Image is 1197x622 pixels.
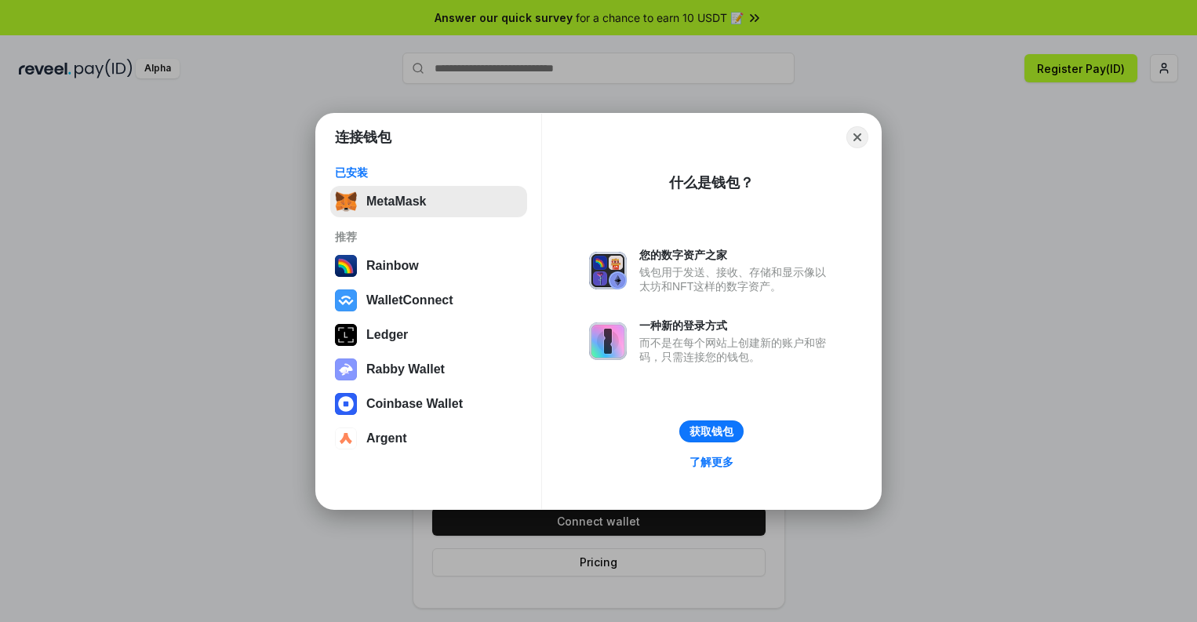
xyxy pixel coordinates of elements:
button: Ledger [330,319,527,351]
img: svg+xml,%3Csvg%20width%3D%2228%22%20height%3D%2228%22%20viewBox%3D%220%200%2028%2028%22%20fill%3D... [335,289,357,311]
button: Rabby Wallet [330,354,527,385]
button: Close [846,126,868,148]
div: 一种新的登录方式 [639,318,834,333]
div: 钱包用于发送、接收、存储和显示像以太坊和NFT这样的数字资产。 [639,265,834,293]
button: WalletConnect [330,285,527,316]
a: 了解更多 [680,452,743,472]
img: svg+xml,%3Csvg%20fill%3D%22none%22%20height%3D%2233%22%20viewBox%3D%220%200%2035%2033%22%20width%... [335,191,357,213]
button: Argent [330,423,527,454]
div: Rainbow [366,259,419,273]
div: MetaMask [366,195,426,209]
img: svg+xml,%3Csvg%20xmlns%3D%22http%3A%2F%2Fwww.w3.org%2F2000%2Fsvg%22%20width%3D%2228%22%20height%3... [335,324,357,346]
div: Ledger [366,328,408,342]
img: svg+xml,%3Csvg%20width%3D%2228%22%20height%3D%2228%22%20viewBox%3D%220%200%2028%2028%22%20fill%3D... [335,427,357,449]
div: 推荐 [335,230,522,244]
button: 获取钱包 [679,420,744,442]
div: 已安装 [335,166,522,180]
button: MetaMask [330,186,527,217]
h1: 连接钱包 [335,128,391,147]
div: 获取钱包 [689,424,733,438]
div: Argent [366,431,407,446]
img: svg+xml,%3Csvg%20xmlns%3D%22http%3A%2F%2Fwww.w3.org%2F2000%2Fsvg%22%20fill%3D%22none%22%20viewBox... [335,358,357,380]
button: Rainbow [330,250,527,282]
img: svg+xml,%3Csvg%20xmlns%3D%22http%3A%2F%2Fwww.w3.org%2F2000%2Fsvg%22%20fill%3D%22none%22%20viewBox... [589,322,627,360]
div: 而不是在每个网站上创建新的账户和密码，只需连接您的钱包。 [639,336,834,364]
button: Coinbase Wallet [330,388,527,420]
div: WalletConnect [366,293,453,307]
div: Rabby Wallet [366,362,445,376]
div: 什么是钱包？ [669,173,754,192]
div: 您的数字资产之家 [639,248,834,262]
div: 了解更多 [689,455,733,469]
div: Coinbase Wallet [366,397,463,411]
img: svg+xml,%3Csvg%20xmlns%3D%22http%3A%2F%2Fwww.w3.org%2F2000%2Fsvg%22%20fill%3D%22none%22%20viewBox... [589,252,627,289]
img: svg+xml,%3Csvg%20width%3D%2228%22%20height%3D%2228%22%20viewBox%3D%220%200%2028%2028%22%20fill%3D... [335,393,357,415]
img: svg+xml,%3Csvg%20width%3D%22120%22%20height%3D%22120%22%20viewBox%3D%220%200%20120%20120%22%20fil... [335,255,357,277]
